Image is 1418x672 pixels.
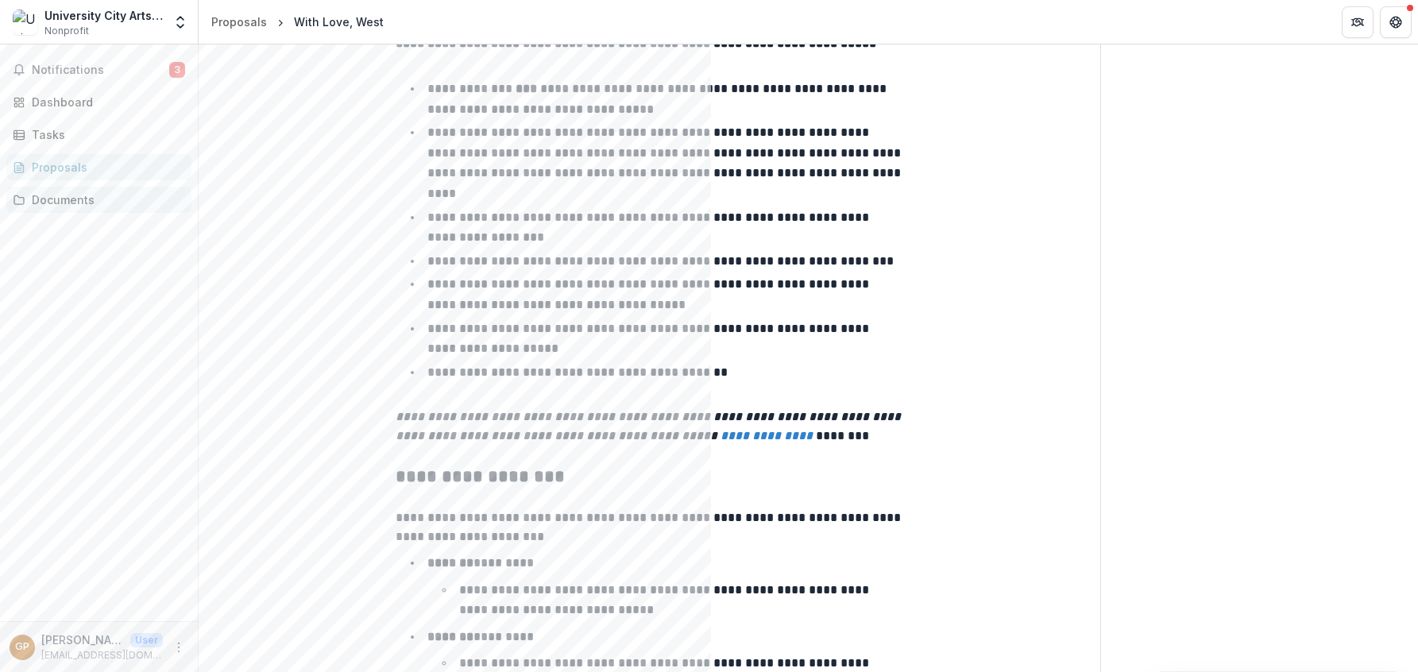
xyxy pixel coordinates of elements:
div: Tasks [32,126,179,143]
a: Proposals [6,154,191,180]
a: Dashboard [6,89,191,115]
a: Tasks [6,122,191,148]
a: Documents [6,187,191,213]
p: [PERSON_NAME] [41,631,124,648]
span: 3 [169,62,185,78]
button: More [169,638,188,657]
div: With Love, West [294,14,384,30]
div: University City Arts League [44,7,163,24]
nav: breadcrumb [205,10,390,33]
button: Partners [1342,6,1374,38]
div: Documents [32,191,179,208]
span: Notifications [32,64,169,77]
span: Nonprofit [44,24,89,38]
p: User [130,633,163,647]
div: Proposals [32,159,179,176]
div: Grace Palladino [15,642,29,652]
button: Open entity switcher [169,6,191,38]
button: Get Help [1380,6,1412,38]
p: [EMAIL_ADDRESS][DOMAIN_NAME] [41,648,163,662]
div: Proposals [211,14,267,30]
button: Notifications3 [6,57,191,83]
img: University City Arts League [13,10,38,35]
a: Proposals [205,10,273,33]
div: Dashboard [32,94,179,110]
